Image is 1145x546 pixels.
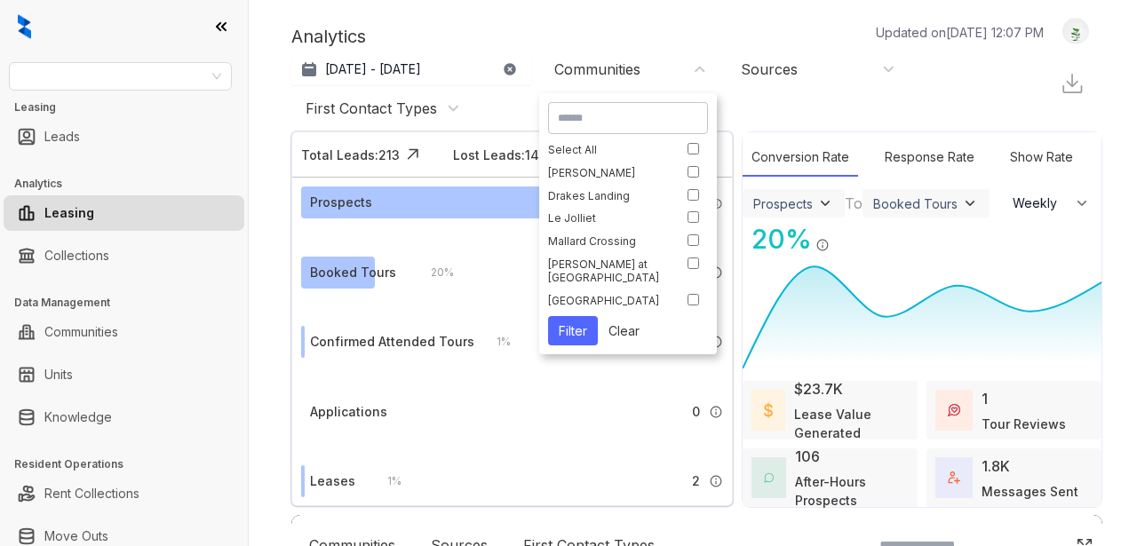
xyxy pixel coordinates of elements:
[948,471,960,484] img: TotalFum
[14,456,248,472] h3: Resident Operations
[453,146,547,164] div: Lost Leads: 146
[1060,71,1085,96] img: Download
[548,166,669,179] div: [PERSON_NAME]
[310,471,355,491] div: Leases
[598,316,650,345] button: Clear
[400,141,426,168] img: Click Icon
[548,143,669,156] div: Select All
[310,263,396,282] div: Booked Tours
[310,193,372,212] div: Prospects
[548,189,669,202] div: Drakes Landing
[830,222,856,249] img: Click Icon
[548,257,669,284] div: [PERSON_NAME] at [GEOGRAPHIC_DATA]
[753,196,813,211] div: Prospects
[4,476,244,511] li: Rent Collections
[4,195,244,231] li: Leasing
[291,23,366,50] p: Analytics
[301,146,400,164] div: Total Leads: 213
[4,119,244,154] li: Leads
[948,404,960,416] img: TourReviews
[794,378,843,400] div: $23.7K
[1013,194,1067,212] span: Weekly
[692,402,700,422] span: 0
[876,23,1044,42] p: Updated on [DATE] 12:07 PM
[44,119,80,154] a: Leads
[44,476,139,511] a: Rent Collections
[764,472,775,483] img: AfterHoursConversations
[982,455,1010,477] div: 1.8K
[479,332,511,352] div: 1 %
[413,263,454,282] div: 20 %
[876,138,983,177] div: Response Rate
[873,196,958,211] div: Booked Tours
[741,59,798,79] div: Sources
[291,53,531,85] button: [DATE] - [DATE]
[743,138,858,177] div: Conversion Rate
[44,357,73,392] a: Units
[14,99,248,115] h3: Leasing
[548,294,669,307] div: [GEOGRAPHIC_DATA]
[764,402,774,419] img: LeaseValue
[18,14,31,39] img: logo
[4,238,244,273] li: Collections
[310,402,387,422] div: Applications
[306,99,437,118] div: First Contact Types
[44,238,109,273] a: Collections
[1001,138,1082,177] div: Show Rate
[4,400,244,435] li: Knowledge
[44,314,118,350] a: Communities
[845,193,863,214] div: To
[44,195,94,231] a: Leasing
[816,194,834,212] img: ViewFilterArrow
[14,295,248,311] h3: Data Management
[1002,187,1101,219] button: Weekly
[325,60,421,78] p: [DATE] - [DATE]
[370,471,402,491] div: 1 %
[310,332,474,352] div: Confirmed Attended Tours
[1063,22,1088,41] img: UserAvatar
[795,446,820,467] div: 106
[14,176,248,192] h3: Analytics
[548,234,669,248] div: Mallard Crossing
[4,357,244,392] li: Units
[44,400,112,435] a: Knowledge
[743,219,812,259] div: 20 %
[548,211,669,225] div: Le Jolliet
[982,388,988,409] div: 1
[982,482,1078,501] div: Messages Sent
[4,314,244,350] li: Communities
[815,238,830,252] img: Info
[554,59,640,79] div: Communities
[709,474,723,488] img: Info
[982,415,1066,433] div: Tour Reviews
[692,471,700,491] span: 2
[709,405,723,419] img: Info
[794,405,908,442] div: Lease Value Generated
[961,194,979,212] img: ViewFilterArrow
[795,472,909,510] div: After-Hours Prospects
[548,316,598,345] button: Filter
